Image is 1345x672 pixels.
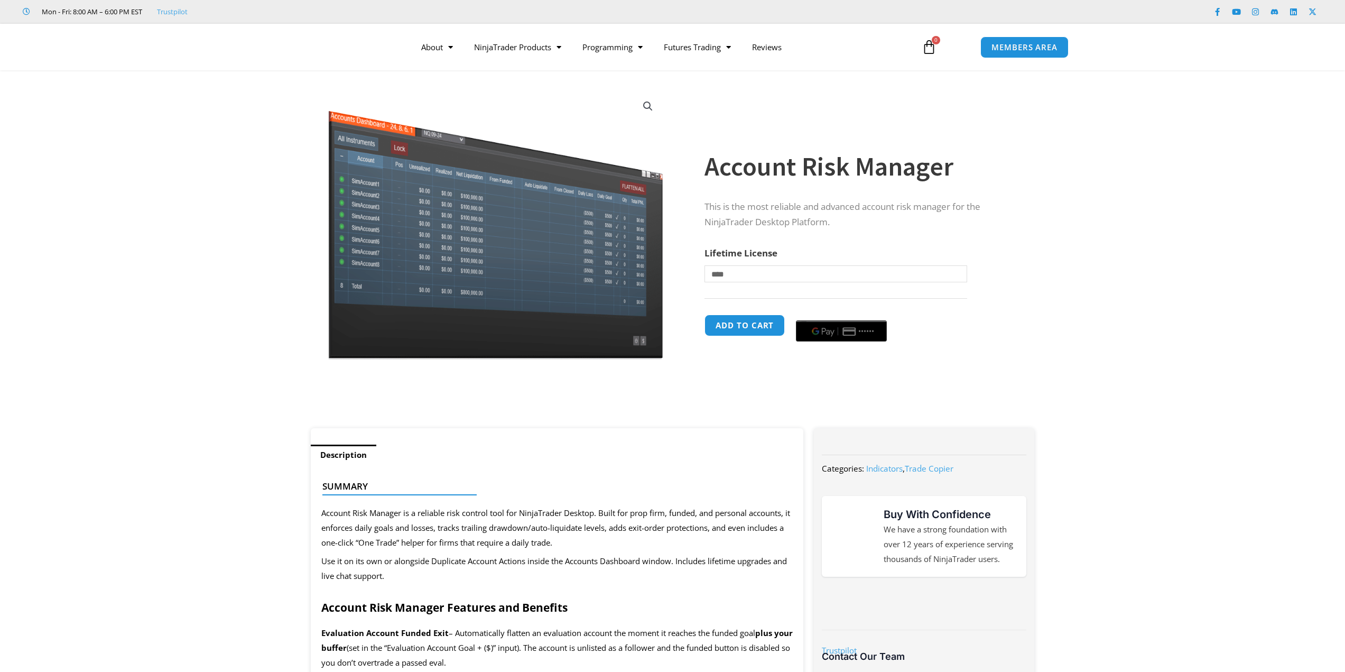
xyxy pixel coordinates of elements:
[321,628,449,638] b: Evaluation Account Funded Exit
[884,507,1016,522] h3: Buy With Confidence
[321,642,790,668] span: (set in the “Evaluation Account Goal + ($)” input). The account is unlisted as a follower and the...
[449,628,755,638] span: – Automatically flatten an evaluation account the moment it reaches the funded goal
[276,28,390,66] img: LogoAI | Affordable Indicators – NinjaTrader
[321,508,790,548] span: Account Risk Manager is a reliable risk control tool for NinjaTrader Desktop. Built for prop firm...
[794,313,889,314] iframe: Secure payment input frame
[411,35,910,59] nav: Menu
[980,36,1069,58] a: MEMBERS AREA
[822,650,1026,662] h3: Contact Our Team
[906,32,952,62] a: 0
[832,517,870,555] img: mark thumbs good 43913 | Affordable Indicators – NinjaTrader
[884,522,1016,567] p: We have a strong foundation with over 12 years of experience serving thousands of NinjaTrader users.
[704,199,1013,230] p: This is the most reliable and advanced account risk manager for the NinjaTrader Desktop Platform.
[311,445,376,465] a: Description
[638,97,657,116] a: View full-screen image gallery
[822,463,864,474] span: Categories:
[866,463,903,474] a: Indicators
[321,628,793,653] b: plus your buffer
[704,315,785,336] button: Add to cart
[822,645,857,656] a: Trustpilot
[572,35,653,59] a: Programming
[932,36,940,44] span: 0
[326,89,665,360] img: Screenshot 2024-08-26 15462845454
[321,556,787,581] span: Use it on its own or alongside Duplicate Account Actions inside the Accounts Dashboard window. In...
[653,35,741,59] a: Futures Trading
[704,247,777,259] label: Lifetime License
[741,35,792,59] a: Reviews
[157,5,188,18] a: Trustpilot
[859,328,875,335] text: ••••••
[39,5,142,18] span: Mon - Fri: 8:00 AM – 6:00 PM EST
[866,463,953,474] span: ,
[411,35,463,59] a: About
[991,43,1058,51] span: MEMBERS AREA
[845,594,1004,614] img: NinjaTrader Wordmark color RGB | Affordable Indicators – NinjaTrader
[704,148,1013,185] h1: Account Risk Manager
[905,463,953,474] a: Trade Copier
[322,481,784,492] h4: Summary
[796,320,887,342] button: Buy with GPay
[463,35,572,59] a: NinjaTrader Products
[321,601,793,615] h2: Account Risk Manager Features and Benefits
